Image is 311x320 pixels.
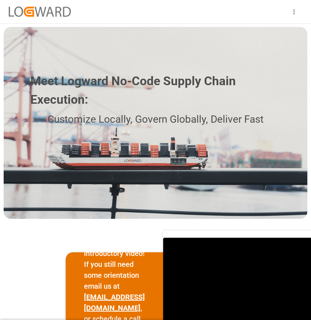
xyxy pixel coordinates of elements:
[286,4,302,20] button: show more
[84,293,145,312] a: [EMAIL_ADDRESS][DOMAIN_NAME]
[30,72,292,109] h1: Meet Logward No-Code Supply Chain Execution:
[9,7,71,16] img: Logward_new_orange.png
[19,111,292,128] p: Customize Locally, Govern Globally, Deliver Fast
